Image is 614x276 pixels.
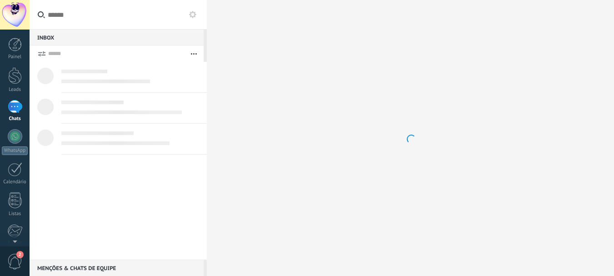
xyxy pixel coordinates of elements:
[2,179,28,185] div: Calendário
[2,146,28,155] div: WhatsApp
[30,29,204,45] div: Inbox
[184,45,204,62] button: Mais
[30,260,204,276] div: Menções & Chats de equipe
[2,87,28,93] div: Leads
[16,251,24,258] span: 2
[2,211,28,217] div: Listas
[2,54,28,60] div: Painel
[2,116,28,122] div: Chats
